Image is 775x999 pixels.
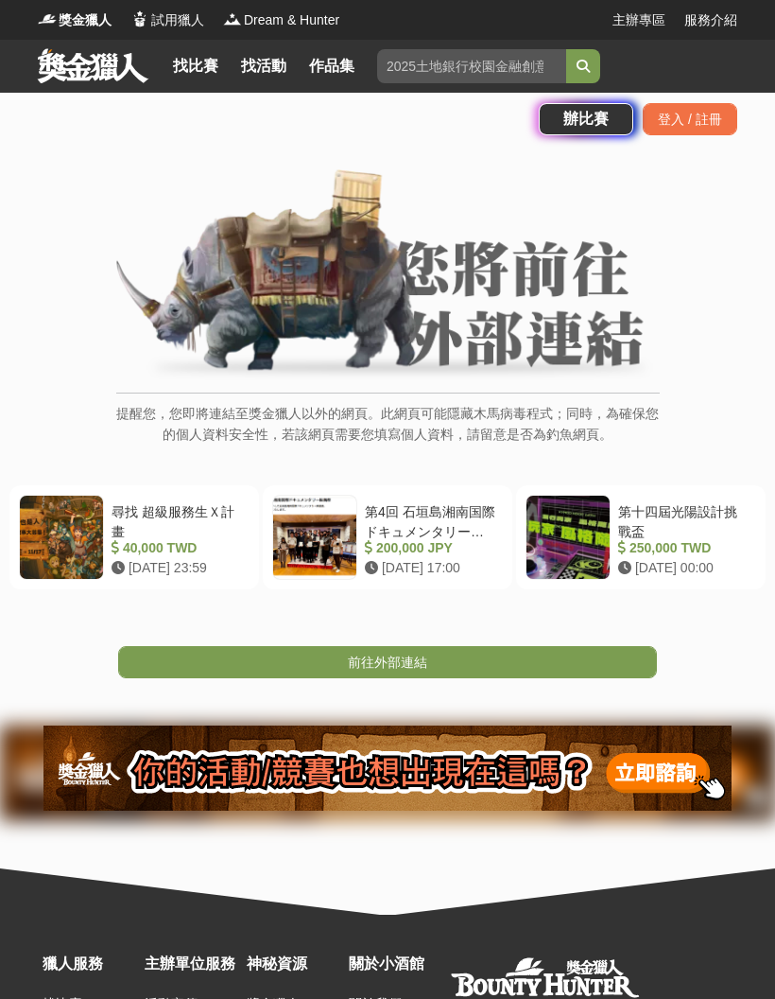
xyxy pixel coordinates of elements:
div: 主辦單位服務 [145,953,237,975]
input: 2025土地銀行校園金融創意挑戰賽：從你出發 開啟智慧金融新頁 [377,49,566,83]
p: 提醒您，您即將連結至獎金獵人以外的網頁。此網頁可能隱藏木馬病毒程式；同時，為確保您的個人資料安全性，若該網頁需要您填寫個人資料，請留意是否為釣魚網頁。 [116,403,660,464]
a: 第十四屆光陽設計挑戰盃 250,000 TWD [DATE] 00:00 [516,485,766,589]
div: 登入 / 註冊 [643,103,737,135]
a: 尋找 超級服務生Ｘ計畫 40,000 TWD [DATE] 23:59 [9,485,259,589]
a: LogoDream & Hunter [223,10,339,30]
img: Logo [130,9,149,28]
a: 第4回 石垣島湘南国際ドキュメンタリー映画祭 作品募集 :第4屆石垣島湘南國際紀錄片電影節作品徵集 200,000 JPY [DATE] 17:00 [263,485,512,589]
div: 40,000 TWD [112,538,242,558]
div: 獵人服務 [43,953,135,975]
span: Dream & Hunter [244,10,339,30]
div: 關於小酒館 [349,953,441,975]
a: 找比賽 [165,53,226,79]
a: 找活動 [233,53,294,79]
img: 7a3d231f-c67f-4824-b3f3-907ba2bced73.png [43,726,732,811]
a: Logo試用獵人 [130,10,204,30]
a: 前往外部連結 [118,646,657,678]
a: 服務介紹 [684,10,737,30]
div: [DATE] 00:00 [618,558,749,578]
img: Logo [38,9,57,28]
div: 200,000 JPY [365,538,495,558]
div: [DATE] 23:59 [112,558,242,578]
img: Logo [223,9,242,28]
span: 試用獵人 [151,10,204,30]
span: 前往外部連結 [348,655,427,670]
a: 作品集 [301,53,362,79]
a: 辦比賽 [539,103,633,135]
div: 第十四屆光陽設計挑戰盃 [618,502,749,538]
div: [DATE] 17:00 [365,558,495,578]
div: 250,000 TWD [618,538,749,558]
div: 第4回 石垣島湘南国際ドキュメンタリー映画祭 作品募集 :第4屆石垣島湘南國際紀錄片電影節作品徵集 [365,502,495,538]
a: 主辦專區 [612,10,665,30]
div: 尋找 超級服務生Ｘ計畫 [112,502,242,538]
a: Logo獎金獵人 [38,10,112,30]
span: 獎金獵人 [59,10,112,30]
img: External Link Banner [116,169,660,383]
div: 神秘資源 [247,953,339,975]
